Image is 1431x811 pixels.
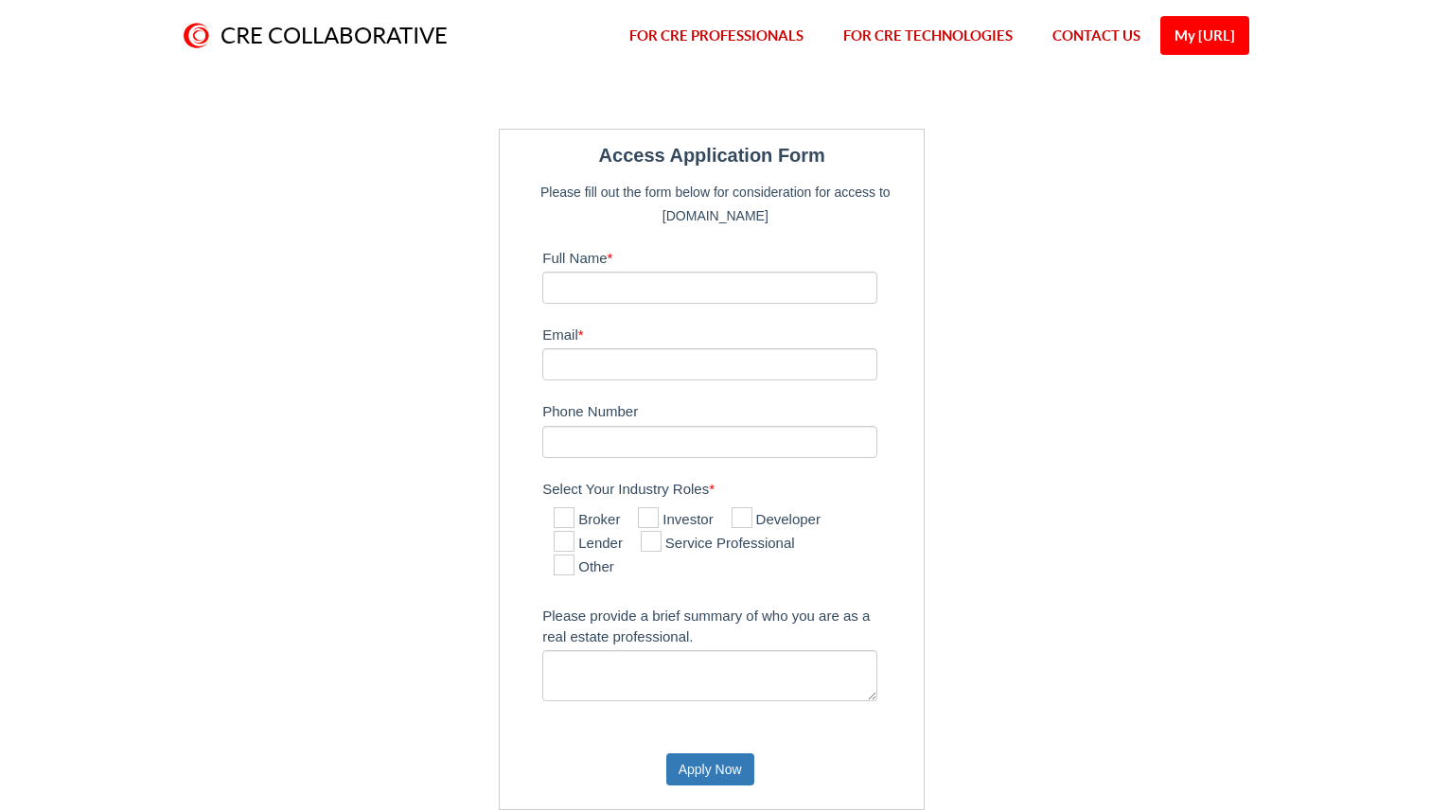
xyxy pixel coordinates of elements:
label: Email [542,318,914,348]
a: My [URL] [1160,16,1249,55]
label: Broker [554,509,620,532]
label: Investor [638,509,713,532]
button: Apply Now [666,753,754,785]
label: Other [554,556,614,579]
label: Phone Number [542,395,914,425]
label: Full Name [542,241,914,272]
label: Lender [554,533,623,555]
p: Please fill out the form below for consideration for access to [DOMAIN_NAME] [533,181,897,226]
label: Select Your Industry Roles [542,472,914,502]
label: Developer [732,509,821,532]
label: Service Professional [641,533,795,555]
label: Please provide a brief summary of who you are as a real estate professional. [542,599,914,650]
legend: Access Application Form [509,139,914,171]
